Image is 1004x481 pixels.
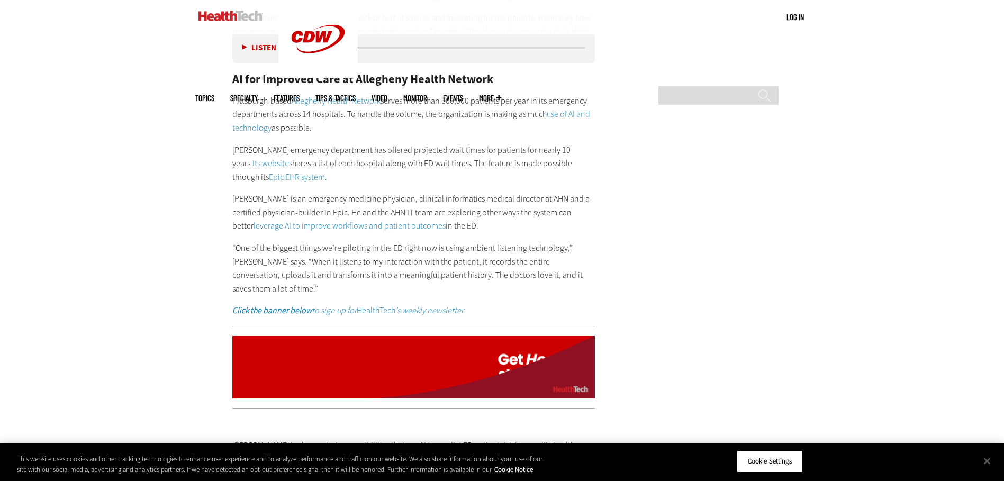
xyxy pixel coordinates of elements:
[232,108,590,133] a: use of AI and technology
[737,450,803,473] button: Cookie Settings
[494,465,533,474] a: More information about your privacy
[232,439,595,466] p: [PERSON_NAME] is also exploring possibilities that use AI to predict ED patient risk for specific...
[479,94,501,102] span: More
[195,94,214,102] span: Topics
[269,171,325,183] a: Epic EHR system
[232,192,595,233] p: [PERSON_NAME] is an emergency medicine physician, clinical informatics medical director at AHN an...
[786,12,804,22] a: Log in
[975,449,999,473] button: Close
[17,454,552,475] div: This website uses cookies and other tracking technologies to enhance user experience and to analy...
[230,94,258,102] span: Specialty
[443,94,463,102] a: Events
[278,70,358,81] a: CDW
[786,12,804,23] div: User menu
[252,158,289,169] a: Its website
[403,94,427,102] a: MonITor
[254,220,446,231] a: leverage AI to improve workflows and patient outcomes
[372,94,387,102] a: Video
[198,11,263,21] img: Home
[232,305,465,316] a: Click the banner belowto sign up forHealthTech’s weekly newsletter.
[315,94,356,102] a: Tips & Tactics
[232,336,595,398] img: ht_newsletter_animated_q424_signup_desktop
[232,241,595,295] p: “One of the biggest things we’re piloting in the ED right now is using ambient listening technolo...
[395,305,465,316] em: ’s weekly newsletter.
[232,305,357,316] em: to sign up for
[232,143,595,184] p: [PERSON_NAME] emergency department has offered projected wait times for patients for nearly 10 ye...
[274,94,300,102] a: Features
[232,305,312,316] strong: Click the banner below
